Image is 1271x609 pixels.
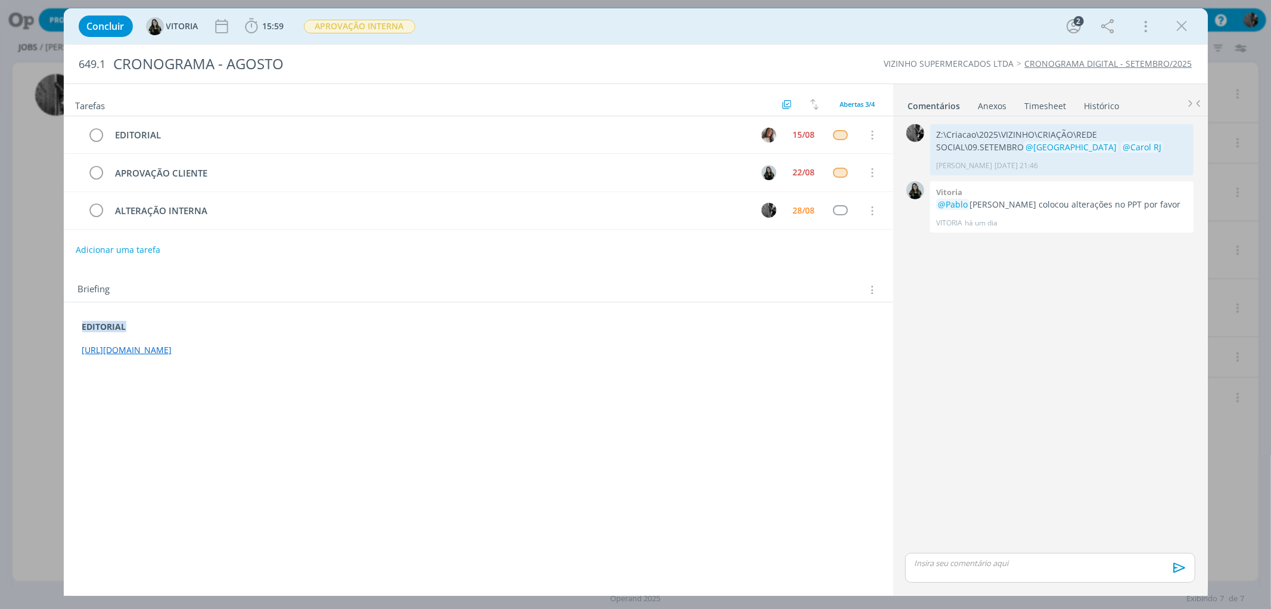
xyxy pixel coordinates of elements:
[303,19,416,34] button: APROVAÇÃO INTERNA
[82,321,126,332] strong: EDITORIAL
[110,128,751,143] div: EDITORIAL
[1025,58,1192,69] a: CRONOGRAMA DIGITAL - SETEMBRO/2025
[936,187,962,197] b: Vitoria
[760,126,778,144] button: C
[76,97,105,112] span: Tarefas
[75,239,161,261] button: Adicionar uma tarefa
[146,17,198,35] button: VVITORIA
[762,203,776,218] img: P
[110,203,751,218] div: ALTERAÇÃO INTERNA
[762,165,776,180] img: V
[78,282,110,298] span: Briefing
[936,160,992,171] p: [PERSON_NAME]
[936,199,1188,211] p: [PERSON_NAME] colocou alterações no PPT por favor
[965,218,997,228] span: há um dia
[79,58,106,71] span: 649.1
[1064,17,1083,36] button: 2
[884,58,1014,69] a: VIZINHO SUPERMERCADOS LTDA
[938,199,968,210] span: @Pablo
[995,160,1038,171] span: [DATE] 21:46
[793,131,815,139] div: 15/08
[110,166,751,181] div: APROVAÇÃO CLIENTE
[840,100,875,109] span: Abertas 3/4
[1074,16,1084,26] div: 2
[906,181,924,199] img: V
[793,206,815,215] div: 28/08
[810,99,819,110] img: arrow-down-up.svg
[1123,141,1161,153] span: @Carol RJ
[760,163,778,181] button: V
[906,124,924,142] img: P
[79,16,133,37] button: Concluir
[263,20,284,32] span: 15:59
[87,21,125,31] span: Concluir
[978,100,1007,112] div: Anexos
[908,95,961,112] a: Comentários
[1025,141,1117,153] span: @[GEOGRAPHIC_DATA]
[793,168,815,177] div: 22/08
[936,218,962,228] p: VITORIA
[304,20,415,33] span: APROVAÇÃO INTERNA
[242,17,287,36] button: 15:59
[146,17,164,35] img: V
[1024,95,1067,112] a: Timesheet
[64,8,1208,596] div: dialog
[82,344,172,355] a: [URL][DOMAIN_NAME]
[760,202,778,220] button: P
[108,50,723,79] div: CRONOGRAMA - AGOSTO
[762,128,776,143] img: C
[1084,95,1120,112] a: Histórico
[166,22,198,30] span: VITORIA
[936,129,1188,153] p: Z:\Criacao\2025\VIZINHO\CRIAÇÃO\REDE SOCIAL\09.SETEMBRO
